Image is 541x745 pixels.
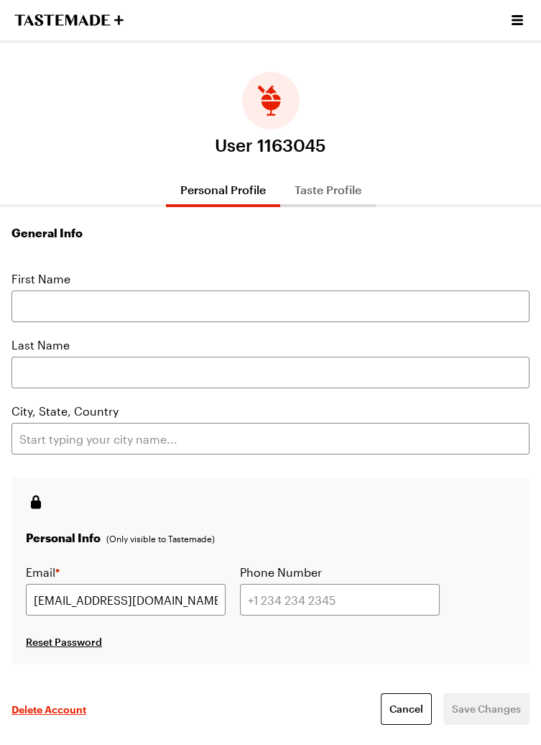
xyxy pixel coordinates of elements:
[508,11,527,29] button: Open menu
[166,173,280,207] button: Personal Profile
[11,423,530,454] input: Start typing your city name...
[14,14,124,26] a: To Tastemade Home Page
[280,173,376,207] button: Taste Profile
[26,529,101,547] h3: Personal Info
[26,584,226,616] input: user@email.com
[381,693,432,725] a: Cancel
[242,72,300,129] button: Edit profile picture
[26,564,60,581] label: Email
[215,135,326,155] span: User 1163045
[11,224,530,242] h1: General Info
[389,702,423,716] span: Cancel
[240,564,322,581] label: Phone Number
[26,635,102,649] button: Reset Password
[11,403,119,420] label: City, State, Country
[11,337,70,354] label: Last Name
[11,702,86,716] button: Delete Account
[240,584,440,616] input: +1 234 234 2345
[11,270,70,288] label: First Name
[106,533,215,544] p: (Only visible to Tastemade)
